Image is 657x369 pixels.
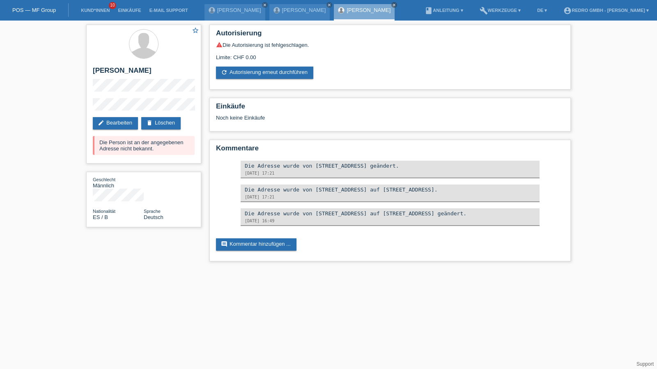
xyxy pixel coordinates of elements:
[245,195,535,199] div: [DATE] 17:21
[93,177,115,182] span: Geschlecht
[263,3,267,7] i: close
[216,67,313,79] a: refreshAutorisierung erneut durchführen
[326,2,332,8] a: close
[141,117,181,129] a: deleteLöschen
[146,120,153,126] i: delete
[559,8,653,13] a: account_circleRedro GmbH - [PERSON_NAME] ▾
[533,8,551,13] a: DE ▾
[245,187,535,193] div: Die Adresse wurde von [STREET_ADDRESS] auf [STREET_ADDRESS].
[391,2,397,8] a: close
[392,3,396,7] i: close
[93,209,115,214] span: Nationalität
[216,42,564,48] div: Die Autorisierung ist fehlgeschlagen.
[347,7,391,13] a: [PERSON_NAME]
[636,361,654,367] a: Support
[476,8,525,13] a: buildWerkzeuge ▾
[221,69,227,76] i: refresh
[192,27,199,35] a: star_border
[144,214,163,220] span: Deutsch
[144,209,161,214] span: Sprache
[245,163,535,169] div: Die Adresse wurde von [STREET_ADDRESS] geändert.
[425,7,433,15] i: book
[245,210,535,217] div: Die Adresse wurde von [STREET_ADDRESS] auf [STREET_ADDRESS] geändert.
[93,136,195,155] div: Die Person ist an der angegebenen Adresse nicht bekannt.
[221,241,227,247] i: comment
[216,238,296,251] a: commentKommentar hinzufügen ...
[217,7,261,13] a: [PERSON_NAME]
[145,8,192,13] a: E-Mail Support
[93,176,144,189] div: Männlich
[480,7,488,15] i: build
[77,8,114,13] a: Kund*innen
[216,29,564,42] h2: Autorisierung
[216,102,564,115] h2: Einkäufe
[93,214,108,220] span: Spanien / B / 25.04.2022
[216,42,223,48] i: warning
[93,67,195,79] h2: [PERSON_NAME]
[245,219,535,223] div: [DATE] 16:49
[282,7,326,13] a: [PERSON_NAME]
[12,7,56,13] a: POS — MF Group
[109,2,116,9] span: 10
[216,144,564,157] h2: Kommentare
[245,171,535,175] div: [DATE] 17:21
[216,115,564,127] div: Noch keine Einkäufe
[327,3,331,7] i: close
[98,120,104,126] i: edit
[93,117,138,129] a: editBearbeiten
[420,8,467,13] a: bookAnleitung ▾
[114,8,145,13] a: Einkäufe
[192,27,199,34] i: star_border
[563,7,572,15] i: account_circle
[216,48,564,60] div: Limite: CHF 0.00
[262,2,268,8] a: close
